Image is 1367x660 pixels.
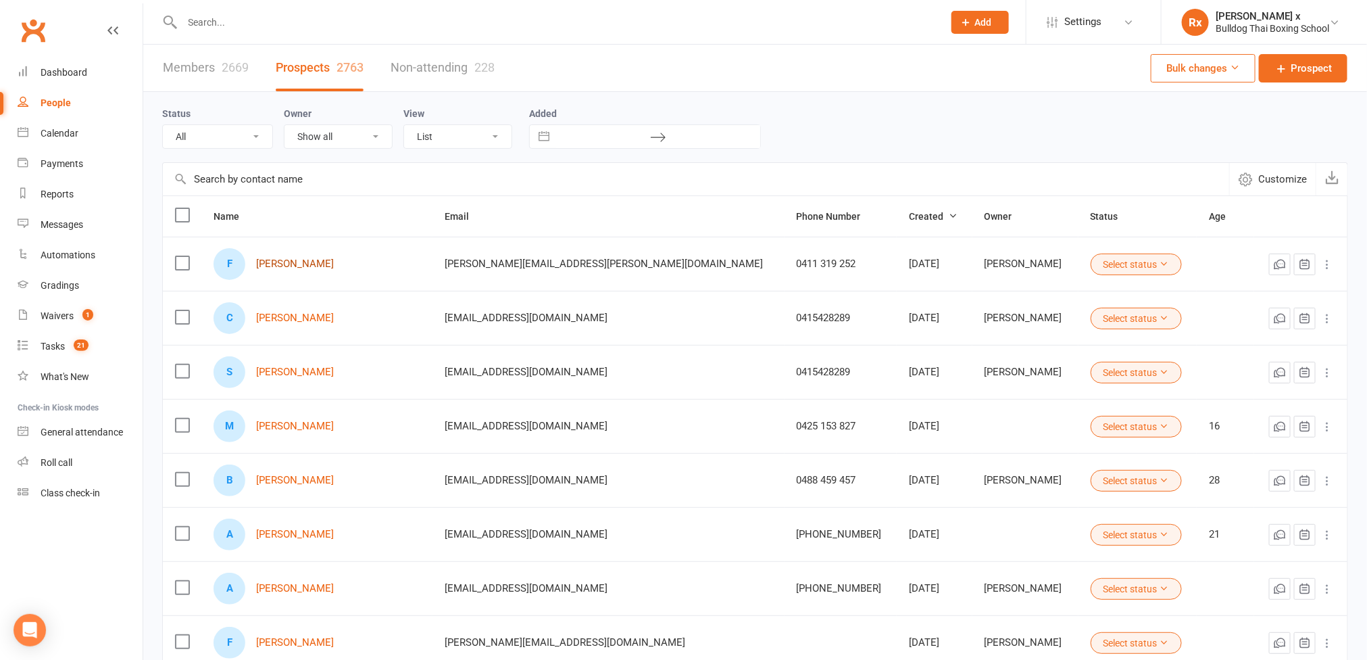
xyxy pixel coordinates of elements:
[41,219,83,230] div: Messages
[41,371,89,382] div: What's New
[1182,9,1209,36] div: Rx
[985,211,1027,222] span: Owner
[403,108,424,119] label: View
[909,367,960,378] div: [DATE]
[256,367,334,378] a: [PERSON_NAME]
[909,583,960,594] div: [DATE]
[1216,22,1329,34] div: Bulldog Thai Boxing School
[909,258,960,270] div: [DATE]
[985,367,1066,378] div: [PERSON_NAME]
[1091,524,1182,546] button: Select status
[41,310,74,321] div: Waivers
[985,637,1066,649] div: [PERSON_NAME]
[163,45,249,91] a: Members2669
[445,413,607,439] span: [EMAIL_ADDRESS][DOMAIN_NAME]
[162,108,191,119] label: Status
[1091,208,1133,225] button: Status
[951,11,1009,34] button: Add
[1229,163,1316,195] button: Customize
[474,60,495,74] div: 228
[14,614,46,646] div: Open Intercom Messenger
[18,57,143,88] a: Dashboard
[18,270,143,301] a: Gradings
[18,478,143,509] a: Class kiosk mode
[41,427,123,438] div: General attendance
[82,309,93,321] span: 1
[909,637,960,649] div: [DATE]
[797,208,876,225] button: Phone Number
[1091,578,1182,600] button: Select status
[41,341,65,352] div: Tasks
[41,128,78,139] div: Calendar
[797,367,885,378] div: 0415428289
[445,359,607,385] span: [EMAIL_ADDRESS][DOMAIN_NAME]
[222,60,249,74] div: 2669
[1209,475,1242,486] div: 28
[214,410,245,442] div: Michael
[529,108,761,119] label: Added
[214,573,245,605] div: Adam
[797,583,885,594] div: [PHONE_NUMBER]
[256,258,334,270] a: [PERSON_NAME]
[18,179,143,210] a: Reports
[256,529,334,540] a: [PERSON_NAME]
[256,583,334,594] a: [PERSON_NAME]
[909,529,960,540] div: [DATE]
[1091,362,1182,383] button: Select status
[18,210,143,240] a: Messages
[214,302,245,334] div: Charlie
[41,250,95,260] div: Automations
[445,251,763,277] span: [PERSON_NAME][EMAIL_ADDRESS][PERSON_NAME][DOMAIN_NAME]
[41,457,72,468] div: Roll call
[909,475,960,486] div: [DATE]
[41,189,74,199] div: Reports
[1091,632,1182,654] button: Select status
[445,630,685,655] span: [PERSON_NAME][EMAIL_ADDRESS][DOMAIN_NAME]
[445,211,484,222] span: Email
[985,583,1066,594] div: [PERSON_NAME]
[1091,254,1182,275] button: Select status
[41,67,87,78] div: Dashboard
[256,421,334,432] a: [PERSON_NAME]
[18,118,143,149] a: Calendar
[41,488,100,498] div: Class check-in
[214,248,245,280] div: Faye
[445,467,607,493] span: [EMAIL_ADDRESS][DOMAIN_NAME]
[41,280,79,291] div: Gradings
[797,258,885,270] div: 0411 319 252
[18,88,143,118] a: People
[214,519,245,550] div: Alessia
[214,208,254,225] button: Name
[445,521,607,547] span: [EMAIL_ADDRESS][DOMAIN_NAME]
[18,331,143,362] a: Tasks 21
[1259,54,1347,82] a: Prospect
[1091,416,1182,438] button: Select status
[1091,211,1133,222] span: Status
[532,125,556,148] button: Interact with the calendar and add the check-in date for your trip.
[214,465,245,496] div: Brendan
[909,208,958,225] button: Created
[1291,60,1332,76] span: Prospect
[1209,208,1241,225] button: Age
[985,475,1066,486] div: [PERSON_NAME]
[985,312,1066,324] div: [PERSON_NAME]
[178,13,935,32] input: Search...
[1216,10,1329,22] div: [PERSON_NAME] x
[256,312,334,324] a: [PERSON_NAME]
[214,627,245,659] div: Franklin
[41,158,83,169] div: Payments
[797,211,876,222] span: Phone Number
[256,637,334,649] a: [PERSON_NAME]
[445,305,607,331] span: [EMAIL_ADDRESS][DOMAIN_NAME]
[18,448,143,478] a: Roll call
[1258,171,1307,187] span: Customize
[909,211,958,222] span: Created
[1209,211,1241,222] span: Age
[74,339,89,351] span: 21
[18,240,143,270] a: Automations
[18,362,143,392] a: What's New
[797,529,885,540] div: [PHONE_NUMBER]
[18,149,143,179] a: Payments
[276,45,364,91] a: Prospects2763
[975,17,992,28] span: Add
